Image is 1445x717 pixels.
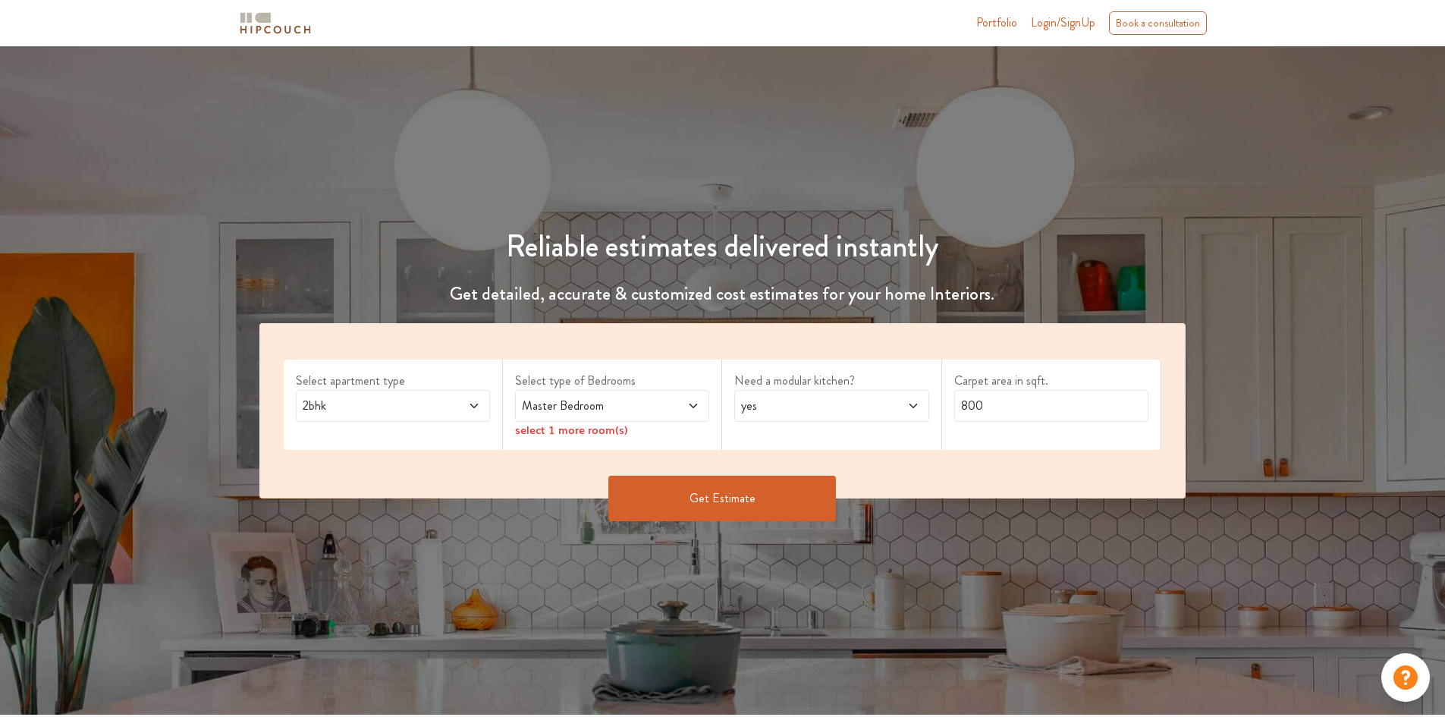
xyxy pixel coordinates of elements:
[976,14,1017,32] a: Portfolio
[608,476,836,521] button: Get Estimate
[515,422,709,438] div: select 1 more room(s)
[237,6,313,40] span: logo-horizontal.svg
[250,228,1195,265] h1: Reliable estimates delivered instantly
[300,397,435,415] span: 2bhk
[954,372,1148,390] label: Carpet area in sqft.
[1109,11,1207,35] div: Book a consultation
[519,397,655,415] span: Master Bedroom
[954,390,1148,422] input: Enter area sqft
[237,10,313,36] img: logo-horizontal.svg
[296,372,490,390] label: Select apartment type
[250,283,1195,305] h4: Get detailed, accurate & customized cost estimates for your home Interiors.
[515,372,709,390] label: Select type of Bedrooms
[1031,14,1095,31] span: Login/SignUp
[738,397,874,415] span: yes
[734,372,928,390] label: Need a modular kitchen?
